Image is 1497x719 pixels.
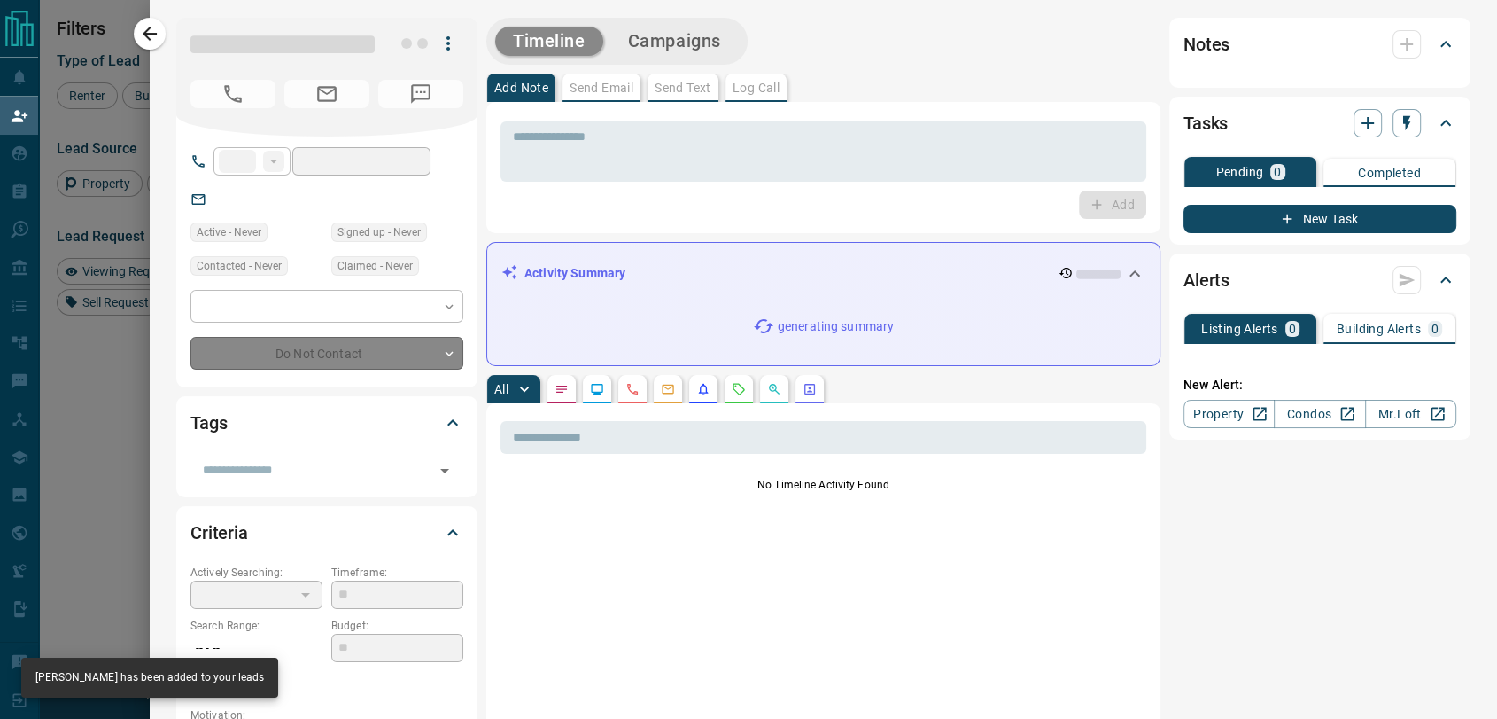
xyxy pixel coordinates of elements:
[190,337,463,370] div: Do Not Contact
[1365,400,1456,428] a: Mr.Loft
[661,382,675,396] svg: Emails
[1274,166,1281,178] p: 0
[197,223,261,241] span: Active - Never
[1183,109,1228,137] h2: Tasks
[767,382,781,396] svg: Opportunities
[331,565,463,581] p: Timeframe:
[197,257,282,275] span: Contacted - Never
[1183,205,1456,233] button: New Task
[190,672,463,688] p: Areas Searched:
[432,458,457,483] button: Open
[495,27,603,56] button: Timeline
[590,382,604,396] svg: Lead Browsing Activity
[732,382,746,396] svg: Requests
[337,223,421,241] span: Signed up - Never
[190,512,463,554] div: Criteria
[1183,376,1456,395] p: New Alert:
[1183,23,1456,66] div: Notes
[524,264,625,283] p: Activity Summary
[1183,266,1229,294] h2: Alerts
[190,80,275,108] span: No Number
[331,618,463,634] p: Budget:
[803,382,817,396] svg: Agent Actions
[1183,30,1229,59] h2: Notes
[1183,259,1456,301] div: Alerts
[1358,167,1421,179] p: Completed
[284,80,369,108] span: No Email
[219,191,226,206] a: --
[190,519,248,547] h2: Criteria
[1274,400,1365,428] a: Condos
[555,382,569,396] svg: Notes
[1431,323,1439,335] p: 0
[494,82,548,94] p: Add Note
[625,382,640,396] svg: Calls
[190,618,322,634] p: Search Range:
[778,317,894,336] p: generating summary
[190,402,463,444] div: Tags
[1337,323,1421,335] p: Building Alerts
[610,27,739,56] button: Campaigns
[500,477,1146,493] p: No Timeline Activity Found
[501,257,1145,290] div: Activity Summary
[190,634,322,663] p: -- - --
[1289,323,1296,335] p: 0
[35,663,264,692] div: [PERSON_NAME] has been added to your leads
[190,409,227,437] h2: Tags
[1215,166,1263,178] p: Pending
[337,257,413,275] span: Claimed - Never
[1183,400,1275,428] a: Property
[378,80,463,108] span: No Number
[696,382,710,396] svg: Listing Alerts
[1201,323,1278,335] p: Listing Alerts
[494,383,508,395] p: All
[1183,102,1456,145] div: Tasks
[190,565,322,581] p: Actively Searching:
